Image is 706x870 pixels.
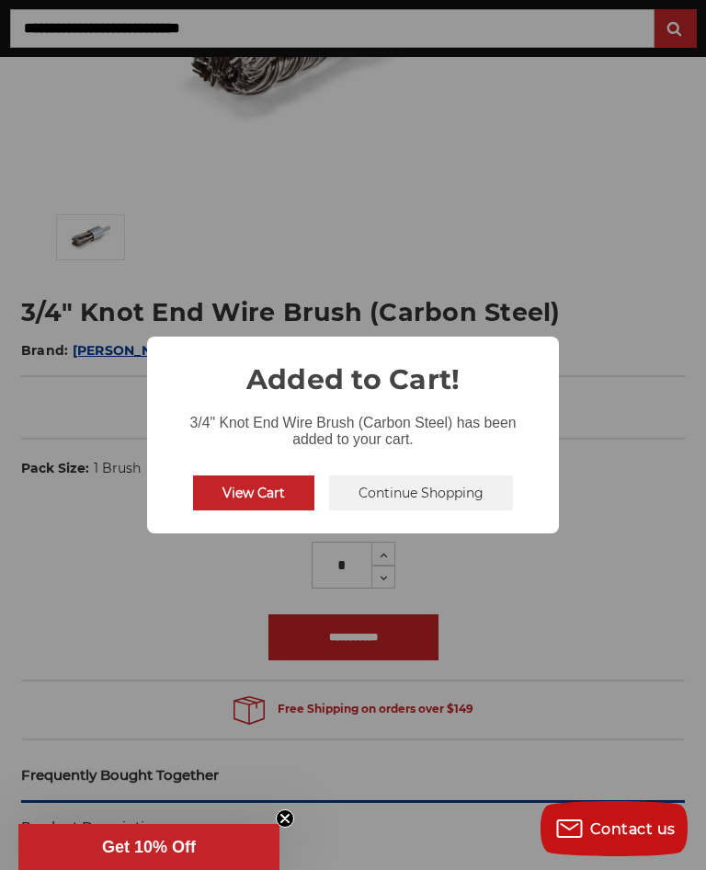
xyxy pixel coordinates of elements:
h2: Added to Cart! [147,337,559,400]
span: Get 10% Off [102,838,196,856]
button: Close teaser [276,809,294,828]
button: Continue Shopping [329,475,513,510]
button: View Cart [193,475,314,510]
span: Contact us [590,820,676,838]
button: Contact us [541,801,688,856]
div: 3/4" Knot End Wire Brush (Carbon Steel) has been added to your cart. [147,400,559,452]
